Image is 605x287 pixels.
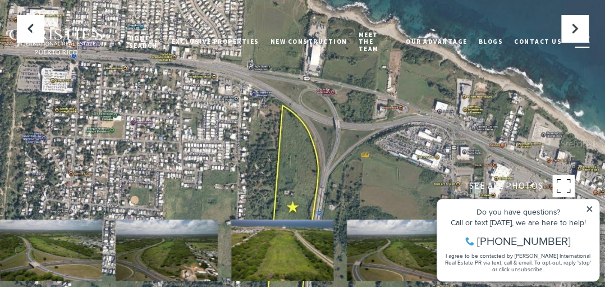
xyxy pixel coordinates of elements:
div: Do you have questions? [12,25,162,33]
div: Call or text [DATE], we are here to help! [12,36,162,44]
span: Blogs [479,38,503,45]
a: Our Advantage [400,28,473,56]
span: I agree to be contacted by [PERSON_NAME] International Real Estate PR via text, call & email. To ... [14,69,160,90]
img: State Highway #2, KM 83.1 BO. CARRIZALES [347,220,449,281]
span: Our Advantage [406,38,467,45]
span: Contact Us [514,38,562,45]
a: Home Search [123,24,166,60]
button: button [567,26,597,58]
span: SEE ALL PHOTOS [469,179,543,193]
img: State Highway #2, KM 83.1 BO. CARRIZALES [116,220,218,281]
a: Exclusive Properties [166,28,264,56]
img: Christie's International Real Estate black text logo [8,29,104,56]
span: [PHONE_NUMBER] [46,53,140,64]
img: State Highway #2, KM 83.1 BO. CARRIZALES [231,220,333,281]
span: New Construction [270,38,347,45]
a: New Construction [264,28,352,56]
a: Blogs [473,28,509,56]
a: Meet the Team [352,21,400,63]
span: Exclusive Properties [171,38,259,45]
